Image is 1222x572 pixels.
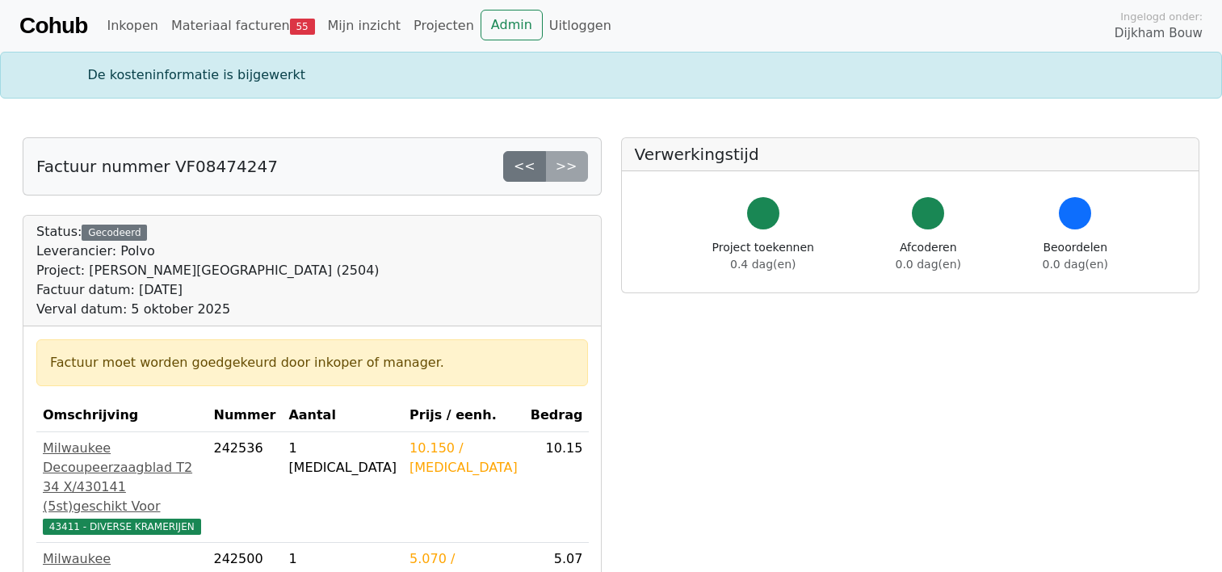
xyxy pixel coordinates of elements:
[730,258,796,271] span: 0.4 dag(en)
[36,261,380,280] div: Project: [PERSON_NAME][GEOGRAPHIC_DATA] (2504)
[290,19,315,35] span: 55
[282,399,403,432] th: Aantal
[36,280,380,300] div: Factuur datum: [DATE]
[524,432,590,543] td: 10.15
[503,151,546,182] a: <<
[36,242,380,261] div: Leverancier: Polvo
[165,10,321,42] a: Materiaal facturen55
[1043,258,1108,271] span: 0.0 dag(en)
[43,439,201,536] a: Milwaukee Decoupeerzaagblad T2 34 X/430141 (5st)geschikt Voor43411 - DIVERSE KRAMERIJEN
[409,439,518,477] div: 10.150 / [MEDICAL_DATA]
[524,399,590,432] th: Bedrag
[543,10,618,42] a: Uitloggen
[43,519,201,535] span: 43411 - DIVERSE KRAMERIJEN
[635,145,1186,164] h5: Verwerkingstijd
[36,399,208,432] th: Omschrijving
[100,10,164,42] a: Inkopen
[36,300,380,319] div: Verval datum: 5 oktober 2025
[19,6,87,45] a: Cohub
[50,353,574,372] div: Factuur moet worden goedgekeurd door inkoper of manager.
[1043,239,1108,273] div: Beoordelen
[288,439,397,477] div: 1 [MEDICAL_DATA]
[1120,9,1203,24] span: Ingelogd onder:
[896,239,961,273] div: Afcoderen
[43,439,201,516] div: Milwaukee Decoupeerzaagblad T2 34 X/430141 (5st)geschikt Voor
[82,225,147,241] div: Gecodeerd
[481,10,543,40] a: Admin
[407,10,481,42] a: Projecten
[208,432,283,543] td: 242536
[1115,24,1203,43] span: Dijkham Bouw
[712,239,814,273] div: Project toekennen
[78,65,1144,85] div: De kosteninformatie is bijgewerkt
[403,399,524,432] th: Prijs / eenh.
[896,258,961,271] span: 0.0 dag(en)
[36,157,278,176] h5: Factuur nummer VF08474247
[208,399,283,432] th: Nummer
[321,10,408,42] a: Mijn inzicht
[36,222,380,319] div: Status:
